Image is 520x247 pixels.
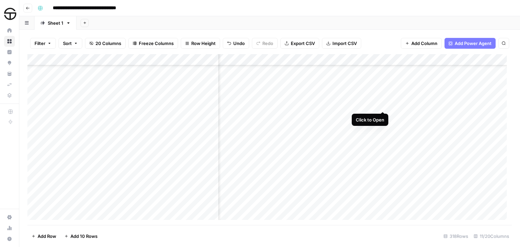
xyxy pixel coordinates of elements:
button: Undo [223,38,249,49]
span: Import CSV [332,40,357,47]
button: Filter [30,38,56,49]
span: Undo [233,40,245,47]
a: Browse [4,36,15,47]
button: Help + Support [4,233,15,244]
div: Sheet 1 [48,20,63,26]
span: Add Column [411,40,437,47]
button: Add Row [27,231,60,242]
a: Home [4,25,15,36]
button: Sort [59,38,82,49]
div: Click to Open [356,116,384,123]
button: Add 10 Rows [60,231,102,242]
span: 20 Columns [95,40,121,47]
span: Export CSV [291,40,315,47]
a: Sheet 1 [35,16,77,30]
span: Sort [63,40,72,47]
button: Export CSV [280,38,319,49]
button: Add Power Agent [445,38,496,49]
span: Filter [35,40,45,47]
a: Settings [4,212,15,223]
img: SimpleTire Logo [4,8,16,20]
span: Row Height [191,40,216,47]
button: Redo [252,38,278,49]
button: Import CSV [322,38,361,49]
a: Usage [4,223,15,233]
span: Redo [262,40,273,47]
div: 318 Rows [441,231,471,242]
button: Row Height [181,38,220,49]
a: Your Data [4,68,15,79]
span: Freeze Columns [139,40,174,47]
a: Data Library [4,90,15,101]
button: Add Column [401,38,442,49]
a: Syncs [4,79,15,90]
button: Workspace: SimpleTire [4,5,15,22]
a: Insights [4,47,15,58]
a: Opportunities [4,58,15,68]
button: 20 Columns [85,38,126,49]
button: Freeze Columns [128,38,178,49]
span: Add 10 Rows [70,233,97,240]
span: Add Row [38,233,56,240]
span: Add Power Agent [455,40,492,47]
div: 11/20 Columns [471,231,512,242]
